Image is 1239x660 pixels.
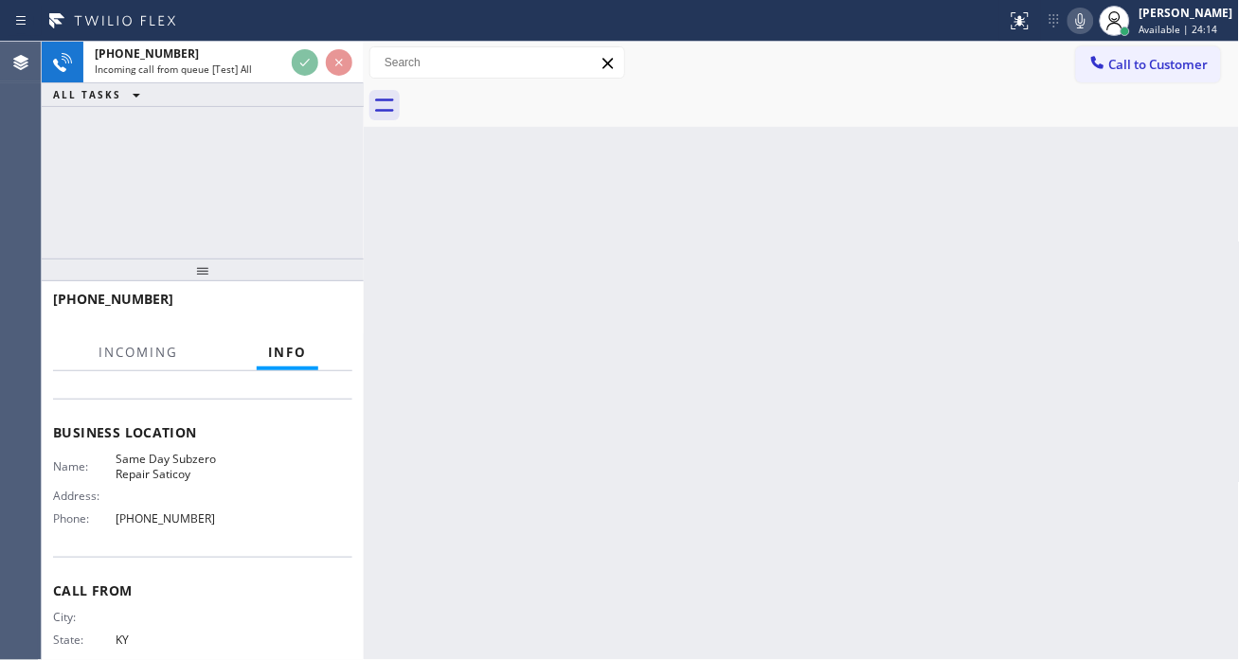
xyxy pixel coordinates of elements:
button: Call to Customer [1076,46,1221,82]
span: Incoming call from queue [Test] All [95,62,252,76]
span: Business location [53,423,352,441]
button: Reject [326,49,352,76]
span: Incoming [99,344,178,361]
span: Info [268,344,307,361]
span: [PHONE_NUMBER] [53,290,173,308]
button: ALL TASKS [42,83,159,106]
span: Same Day Subzero Repair Saticoy [116,452,233,481]
button: Info [257,334,318,371]
span: City: [53,610,116,624]
button: Incoming [87,334,189,371]
span: Address: [53,489,116,503]
span: Name: [53,459,116,473]
span: [PHONE_NUMBER] [116,511,233,526]
span: Call to Customer [1109,56,1209,73]
span: [PHONE_NUMBER] [95,45,199,62]
button: Mute [1068,8,1094,34]
span: Call From [53,581,352,599]
span: State: [53,633,116,647]
span: Phone: [53,511,116,526]
span: Available | 24:14 [1140,23,1218,36]
span: KY [116,633,233,647]
div: [PERSON_NAME] [1140,5,1233,21]
input: Search [370,47,624,78]
button: Accept [292,49,318,76]
span: ALL TASKS [53,88,121,101]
